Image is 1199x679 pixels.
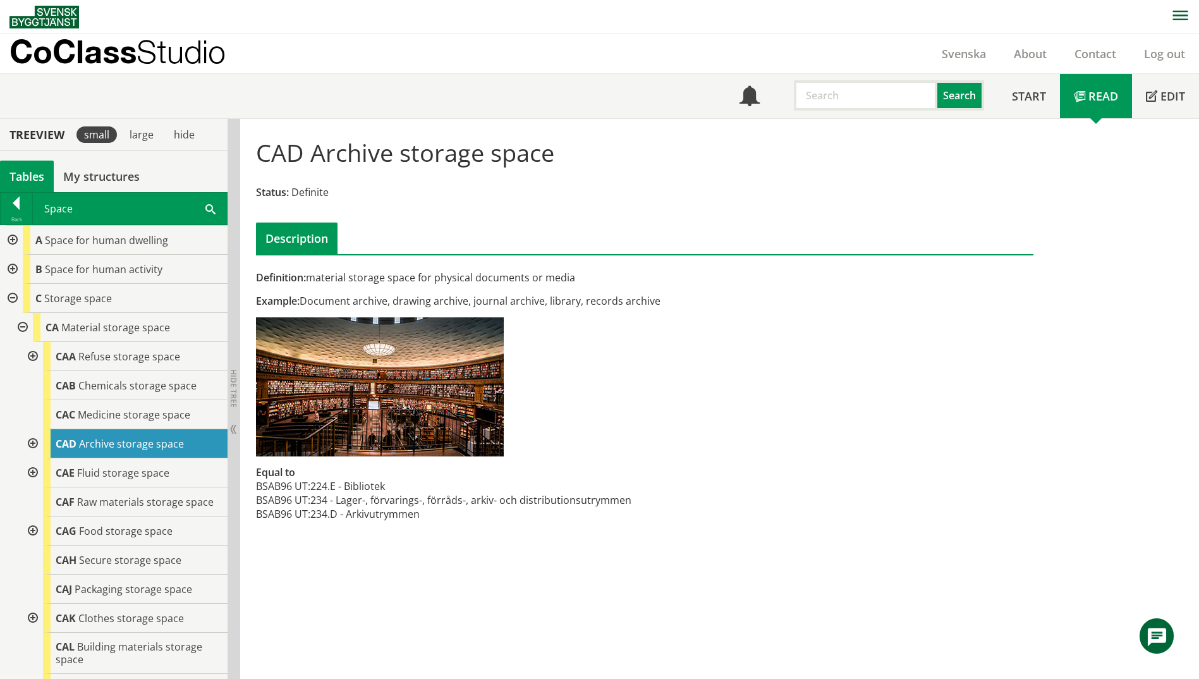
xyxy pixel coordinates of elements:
span: CAC [56,408,75,422]
span: Read [1088,89,1118,104]
div: Description [256,223,338,254]
span: Search within table [205,202,216,215]
td: BSAB96 UT: [256,493,310,507]
span: Storage space [44,291,112,305]
span: Studio [137,33,226,70]
td: 234.D - Arkivutrymmen [310,507,631,521]
a: Svenska [928,46,1000,61]
span: CAA [56,350,76,364]
span: CAH [56,553,76,567]
div: Document archive, drawing archive, journal archive, library, records archive [256,294,767,308]
button: Search [937,80,984,111]
span: Notifications [739,87,760,107]
span: Packaging storage space [75,582,192,596]
a: My structures [54,161,149,192]
span: B [35,262,42,276]
span: Start [1012,89,1046,104]
div: large [122,126,161,143]
span: CAD [56,437,76,451]
span: Chemicals storage space [78,379,197,393]
p: CoClass [9,44,226,59]
span: Space for human dwelling [45,233,168,247]
div: hide [166,126,202,143]
div: Space [33,193,227,224]
span: CAE [56,466,75,480]
input: Search [794,80,937,111]
span: Definition: [256,271,306,284]
span: CAB [56,379,76,393]
a: About [1000,46,1061,61]
span: Status: [256,185,289,199]
span: Building materials storage space [56,640,202,666]
span: Equal to [256,465,295,479]
span: CAL [56,640,75,654]
span: CAJ [56,582,72,596]
a: Start [998,74,1060,118]
a: Log out [1130,46,1199,61]
td: 224.E - Bibliotek [310,479,631,493]
span: Archive storage space [79,437,184,451]
td: BSAB96 UT: [256,479,310,493]
span: Medicine storage space [78,408,190,422]
span: Raw materials storage space [77,495,214,509]
span: Definite [291,185,329,199]
span: Refuse storage space [78,350,180,364]
td: BSAB96 UT: [256,507,310,521]
span: C [35,291,42,305]
div: small [76,126,117,143]
span: Edit [1160,89,1185,104]
img: cad-informationsarkiv.jpg [256,317,504,456]
a: Read [1060,74,1132,118]
img: Svensk Byggtjänst [9,6,79,28]
span: Fluid storage space [77,466,169,480]
td: 234 - Lager-, förvarings-, förråds-, arkiv- och distributionsutrymmen [310,493,631,507]
span: Secure storage space [79,553,181,567]
a: Contact [1061,46,1130,61]
span: CAK [56,611,76,625]
span: CA [46,321,59,334]
span: Hide tree [228,369,239,408]
a: CoClassStudio [9,34,253,73]
div: material storage space for physical documents or media [256,271,767,284]
span: Material storage space [61,321,170,334]
span: A [35,233,42,247]
span: CAF [56,495,75,509]
div: Back [1,214,32,224]
span: Example: [256,294,300,308]
span: Space for human activity [45,262,162,276]
h1: CAD Archive storage space [256,138,554,166]
div: Treeview [3,128,71,142]
span: CAG [56,524,76,538]
a: Edit [1132,74,1199,118]
span: Food storage space [79,524,173,538]
span: Clothes storage space [78,611,184,625]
